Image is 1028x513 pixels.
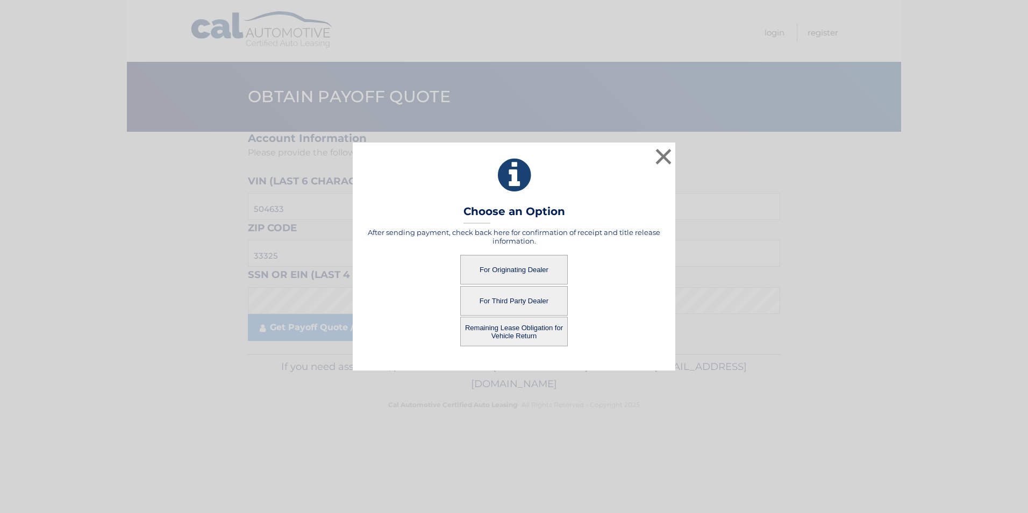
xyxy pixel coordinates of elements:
[460,255,568,284] button: For Originating Dealer
[460,317,568,346] button: Remaining Lease Obligation for Vehicle Return
[460,286,568,316] button: For Third Party Dealer
[366,228,662,245] h5: After sending payment, check back here for confirmation of receipt and title release information.
[653,146,674,167] button: ×
[463,205,565,224] h3: Choose an Option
